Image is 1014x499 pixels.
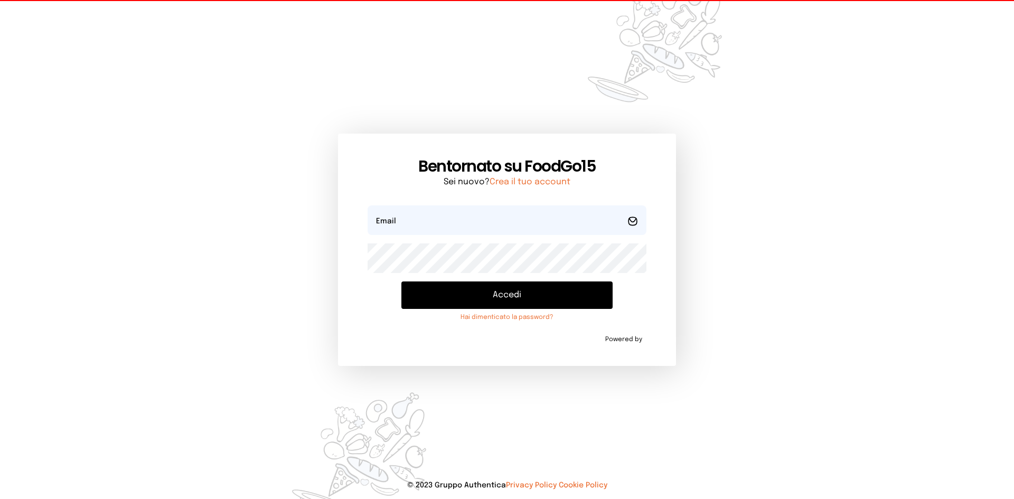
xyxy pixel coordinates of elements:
[559,482,607,489] a: Cookie Policy
[17,480,997,491] p: © 2023 Gruppo Authentica
[490,177,570,186] a: Crea il tuo account
[368,176,646,189] p: Sei nuovo?
[605,335,642,344] span: Powered by
[401,281,613,309] button: Accedi
[401,313,613,322] a: Hai dimenticato la password?
[506,482,557,489] a: Privacy Policy
[368,157,646,176] h1: Bentornato su FoodGo15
